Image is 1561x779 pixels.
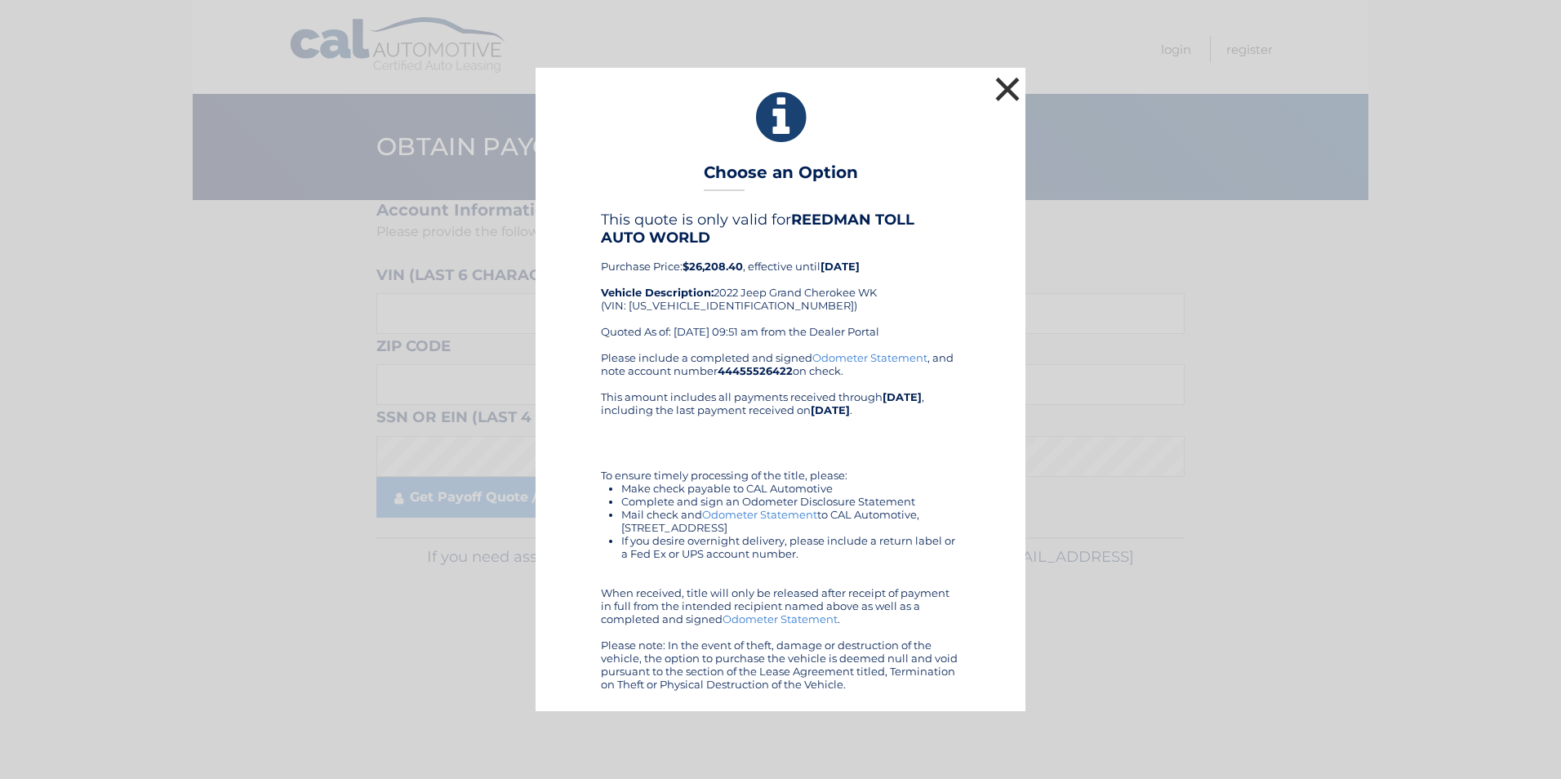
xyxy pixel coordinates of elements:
div: Purchase Price: , effective until 2022 Jeep Grand Cherokee WK (VIN: [US_VEHICLE_IDENTIFICATION_NU... [601,211,960,351]
li: Complete and sign an Odometer Disclosure Statement [621,495,960,508]
button: × [991,73,1024,105]
a: Odometer Statement [702,508,817,521]
h3: Choose an Option [704,162,858,191]
h4: This quote is only valid for [601,211,960,247]
a: Odometer Statement [723,612,838,625]
b: [DATE] [883,390,922,403]
b: 44455526422 [718,364,793,377]
div: Please include a completed and signed , and note account number on check. This amount includes al... [601,351,960,691]
b: REEDMAN TOLL AUTO WORLD [601,211,914,247]
b: $26,208.40 [683,260,743,273]
a: Odometer Statement [812,351,927,364]
b: [DATE] [821,260,860,273]
b: [DATE] [811,403,850,416]
li: Make check payable to CAL Automotive [621,482,960,495]
li: Mail check and to CAL Automotive, [STREET_ADDRESS] [621,508,960,534]
li: If you desire overnight delivery, please include a return label or a Fed Ex or UPS account number. [621,534,960,560]
strong: Vehicle Description: [601,286,714,299]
